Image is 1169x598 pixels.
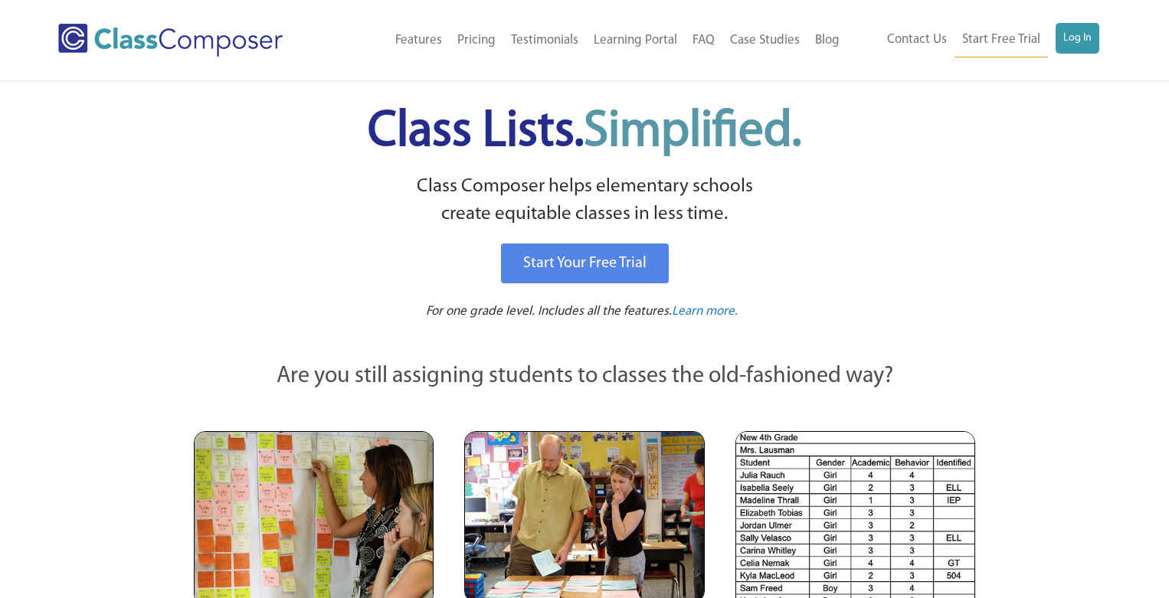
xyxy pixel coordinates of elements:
a: Learning Portal [586,24,685,57]
span: Start Your Free Trial [523,256,647,271]
p: Class Composer helps elementary schools create equitable classes in less time. [192,173,977,229]
a: Start Your Free Trial [501,243,669,283]
a: Testimonials [503,24,586,57]
span: Simplified. [584,107,801,157]
a: Features [388,24,450,57]
span: Class Lists. [368,107,801,157]
a: Log In [1056,23,1099,54]
a: Case Studies [722,24,807,57]
img: Class Composer [58,24,283,57]
span: Learn more. [672,305,738,318]
a: Start Free Trial [955,23,1048,57]
span: For one grade level. Includes all the features. [426,305,672,318]
nav: Header Menu [847,23,1099,57]
p: Are you still assigning students to classes the old-fashioned way? [194,360,975,394]
a: Blog [807,24,847,57]
a: Pricing [450,24,503,57]
a: FAQ [685,24,722,57]
a: Learn more. [672,302,738,322]
a: Contact Us [879,23,955,57]
nav: Header Menu [333,24,848,57]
